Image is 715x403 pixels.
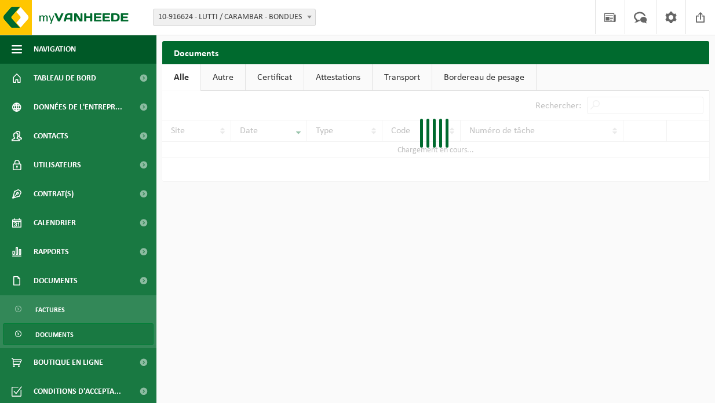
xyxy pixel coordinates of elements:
[34,122,68,151] span: Contacts
[432,64,536,91] a: Bordereau de pesage
[34,151,81,179] span: Utilisateurs
[3,298,154,320] a: Factures
[154,9,315,25] span: 10-916624 - LUTTI / CARAMBAR - BONDUES
[35,324,74,346] span: Documents
[34,179,74,208] span: Contrat(s)
[373,64,432,91] a: Transport
[162,41,709,64] h2: Documents
[3,323,154,345] a: Documents
[153,9,316,26] span: 10-916624 - LUTTI / CARAMBAR - BONDUES
[34,64,96,93] span: Tableau de bord
[34,237,69,266] span: Rapports
[34,348,103,377] span: Boutique en ligne
[34,266,78,295] span: Documents
[34,93,122,122] span: Données de l'entrepr...
[246,64,304,91] a: Certificat
[35,299,65,321] span: Factures
[34,208,76,237] span: Calendrier
[34,35,76,64] span: Navigation
[201,64,245,91] a: Autre
[304,64,372,91] a: Attestations
[162,64,200,91] a: Alle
